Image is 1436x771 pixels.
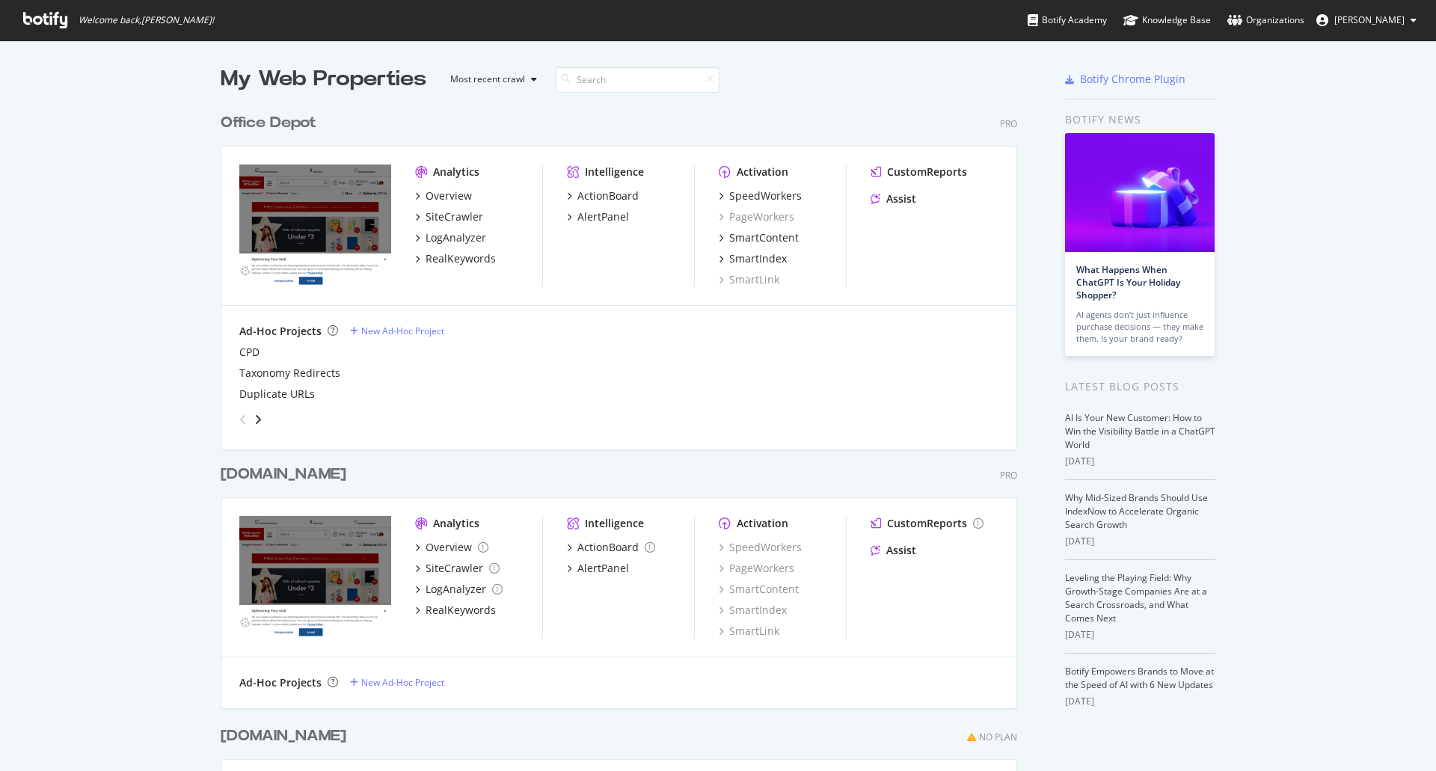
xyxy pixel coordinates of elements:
[871,516,984,531] a: CustomReports
[415,603,496,618] a: RealKeywords
[415,561,500,576] a: SiteCrawler
[239,324,322,339] div: Ad-Hoc Projects
[719,603,787,618] a: SmartIndex
[221,725,352,747] a: [DOMAIN_NAME]
[1065,111,1215,128] div: Botify news
[729,230,799,245] div: SmartContent
[1065,628,1215,642] div: [DATE]
[239,165,391,286] img: www.officedepot.com
[1334,13,1405,26] span: Nick Ford
[871,165,967,179] a: CustomReports
[567,209,629,224] a: AlertPanel
[555,67,719,93] input: Search
[729,251,787,266] div: SmartIndex
[426,188,472,203] div: Overview
[585,165,644,179] div: Intelligence
[350,676,444,689] a: New Ad-Hoc Project
[361,325,444,337] div: New Ad-Hoc Project
[567,540,655,555] a: ActionBoard
[737,165,788,179] div: Activation
[585,516,644,531] div: Intelligence
[887,165,967,179] div: CustomReports
[239,516,391,637] img: www.officedepotsecondary.com
[719,251,787,266] a: SmartIndex
[719,540,802,555] a: SpeedWorkers
[729,188,802,203] div: SpeedWorkers
[350,325,444,337] a: New Ad-Hoc Project
[426,251,496,266] div: RealKeywords
[1065,378,1215,395] div: Latest Blog Posts
[239,345,260,360] a: CPD
[450,75,525,84] div: Most recent crawl
[239,387,315,402] a: Duplicate URLs
[426,540,472,555] div: Overview
[1065,571,1207,624] a: Leveling the Playing Field: Why Growth-Stage Companies Are at a Search Crossroads, and What Comes...
[887,516,967,531] div: CustomReports
[719,561,794,576] a: PageWorkers
[79,14,214,26] span: Welcome back, [PERSON_NAME] !
[1227,13,1304,28] div: Organizations
[1028,13,1107,28] div: Botify Academy
[221,464,346,485] div: [DOMAIN_NAME]
[415,188,472,203] a: Overview
[221,725,346,747] div: [DOMAIN_NAME]
[1065,411,1215,451] a: AI Is Your New Customer: How to Win the Visibility Battle in a ChatGPT World
[1065,535,1215,548] div: [DATE]
[719,624,779,639] a: SmartLink
[567,561,629,576] a: AlertPanel
[361,676,444,689] div: New Ad-Hoc Project
[415,230,486,245] a: LogAnalyzer
[577,561,629,576] div: AlertPanel
[239,675,322,690] div: Ad-Hoc Projects
[1065,455,1215,468] div: [DATE]
[1000,117,1017,130] div: Pro
[577,188,639,203] div: ActionBoard
[426,582,486,597] div: LogAnalyzer
[1076,309,1203,345] div: AI agents don’t just influence purchase decisions — they make them. Is your brand ready?
[719,209,794,224] a: PageWorkers
[221,464,352,485] a: [DOMAIN_NAME]
[979,731,1017,743] div: No Plan
[719,582,799,597] a: SmartContent
[886,543,916,558] div: Assist
[1123,13,1211,28] div: Knowledge Base
[415,251,496,266] a: RealKeywords
[871,191,916,206] a: Assist
[426,561,483,576] div: SiteCrawler
[221,112,322,134] a: Office Depot
[221,112,316,134] div: Office Depot
[737,516,788,531] div: Activation
[433,516,479,531] div: Analytics
[1076,263,1180,301] a: What Happens When ChatGPT Is Your Holiday Shopper?
[1065,72,1185,87] a: Botify Chrome Plugin
[1065,695,1215,708] div: [DATE]
[871,543,916,558] a: Assist
[426,230,486,245] div: LogAnalyzer
[577,209,629,224] div: AlertPanel
[415,582,503,597] a: LogAnalyzer
[1065,133,1215,252] img: What Happens When ChatGPT Is Your Holiday Shopper?
[1065,491,1208,531] a: Why Mid-Sized Brands Should Use IndexNow to Accelerate Organic Search Growth
[719,230,799,245] a: SmartContent
[253,412,263,427] div: angle-right
[221,64,426,94] div: My Web Properties
[1000,469,1017,482] div: Pro
[438,67,543,91] button: Most recent crawl
[719,188,802,203] a: SpeedWorkers
[886,191,916,206] div: Assist
[415,209,483,224] a: SiteCrawler
[1304,8,1429,32] button: [PERSON_NAME]
[415,540,488,555] a: Overview
[239,366,340,381] a: Taxonomy Redirects
[567,188,639,203] a: ActionBoard
[433,165,479,179] div: Analytics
